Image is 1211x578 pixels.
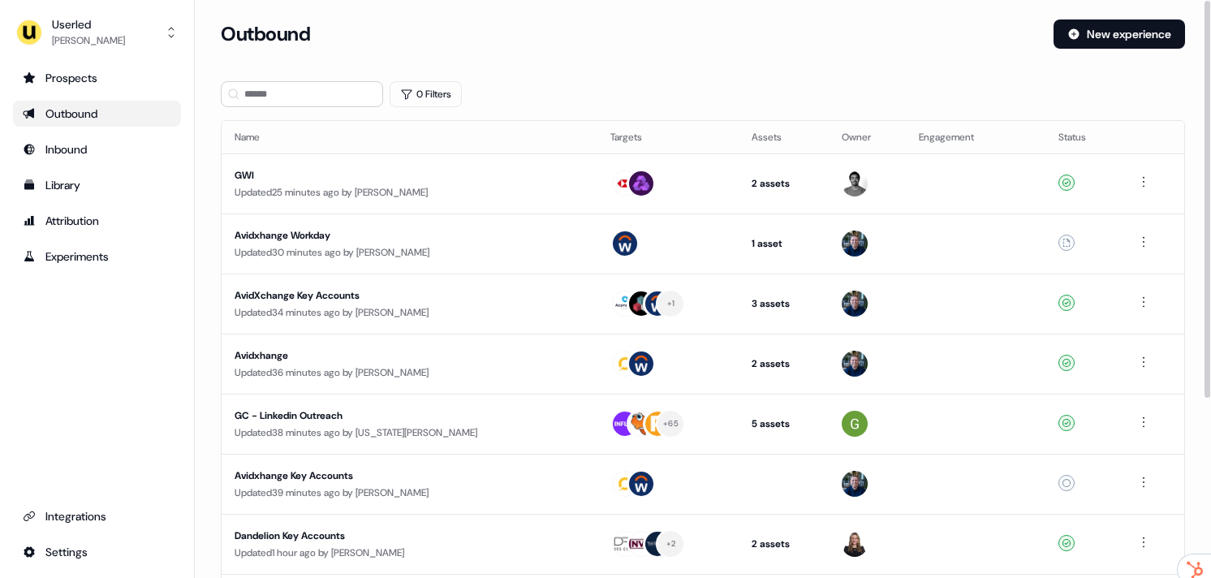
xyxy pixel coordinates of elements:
[842,351,868,377] img: James
[222,121,597,153] th: Name
[235,425,584,441] div: Updated 38 minutes ago by [US_STATE][PERSON_NAME]
[23,248,171,265] div: Experiments
[906,121,1045,153] th: Engagement
[842,231,868,257] img: James
[13,503,181,529] a: Go to integrations
[23,141,171,157] div: Inbound
[23,508,171,524] div: Integrations
[13,136,181,162] a: Go to Inbound
[13,539,181,565] a: Go to integrations
[752,536,816,552] div: 2 assets
[235,364,584,381] div: Updated 36 minutes ago by [PERSON_NAME]
[23,213,171,229] div: Attribution
[235,528,537,544] div: Dandelion Key Accounts
[829,121,906,153] th: Owner
[13,13,181,52] button: Userled[PERSON_NAME]
[666,537,676,551] div: + 2
[13,65,181,91] a: Go to prospects
[752,356,816,372] div: 2 assets
[13,244,181,270] a: Go to experiments
[235,244,584,261] div: Updated 30 minutes ago by [PERSON_NAME]
[13,172,181,198] a: Go to templates
[663,416,679,431] div: + 65
[13,101,181,127] a: Go to outbound experience
[842,531,868,557] img: Geneviève
[667,296,675,311] div: + 1
[235,167,537,183] div: GWI
[752,235,816,252] div: 1 asset
[1054,19,1185,49] button: New experience
[23,106,171,122] div: Outbound
[235,545,584,561] div: Updated 1 hour ago by [PERSON_NAME]
[752,295,816,312] div: 3 assets
[235,408,537,424] div: GC - Linkedin Outreach
[23,70,171,86] div: Prospects
[842,291,868,317] img: James
[235,347,537,364] div: Avidxhange
[235,287,537,304] div: AvidXchange Key Accounts
[23,544,171,560] div: Settings
[842,411,868,437] img: Georgia
[842,170,868,196] img: Maz
[752,175,816,192] div: 2 assets
[221,22,310,46] h3: Outbound
[235,485,584,501] div: Updated 39 minutes ago by [PERSON_NAME]
[52,32,125,49] div: [PERSON_NAME]
[235,227,537,244] div: Avidxhange Workday
[597,121,739,153] th: Targets
[739,121,829,153] th: Assets
[52,16,125,32] div: Userled
[23,177,171,193] div: Library
[235,304,584,321] div: Updated 34 minutes ago by [PERSON_NAME]
[235,184,584,201] div: Updated 25 minutes ago by [PERSON_NAME]
[390,81,462,107] button: 0 Filters
[842,471,868,497] img: James
[235,468,537,484] div: Avidxhange Key Accounts
[1045,121,1120,153] th: Status
[752,416,816,432] div: 5 assets
[13,208,181,234] a: Go to attribution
